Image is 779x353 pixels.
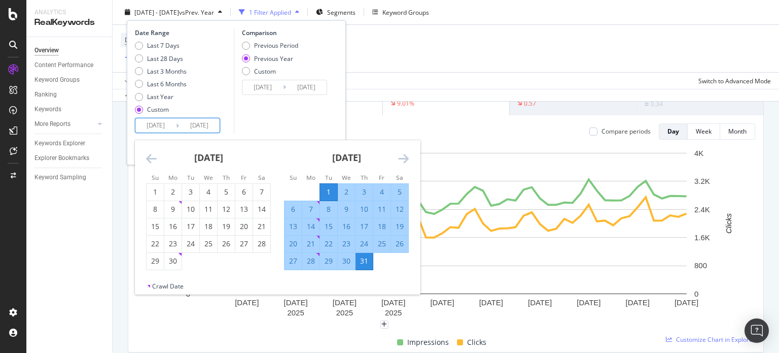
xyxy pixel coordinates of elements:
[373,204,391,214] div: 11
[333,298,357,307] text: [DATE]
[361,173,368,181] small: Th
[235,221,253,232] div: 20
[235,201,253,218] td: Choose Friday, June 13, 2025 as your check-out date. It’s available.
[242,41,298,50] div: Previous Period
[147,105,169,114] div: Custom
[136,148,748,325] div: A chart.
[135,105,187,114] div: Custom
[182,201,200,218] td: Choose Tuesday, June 10, 2025 as your check-out date. It’s available.
[338,204,355,214] div: 9
[200,221,217,232] div: 18
[200,239,217,249] div: 25
[285,256,302,266] div: 27
[397,99,414,108] div: 9.01%
[320,187,337,197] div: 1
[121,52,161,64] button: Add Filter
[407,336,449,348] span: Impressions
[34,8,104,17] div: Analytics
[242,80,283,94] input: Start Date
[391,218,409,235] td: Selected. Saturday, July 19, 2025
[306,173,315,181] small: Mo
[373,218,391,235] td: Selected. Friday, July 18, 2025
[147,256,164,266] div: 29
[253,204,270,214] div: 14
[235,298,259,307] text: [DATE]
[34,172,86,183] div: Keyword Sampling
[235,218,253,235] td: Choose Friday, June 20, 2025 as your check-out date. It’s available.
[320,221,337,232] div: 15
[467,336,486,348] span: Clicks
[152,282,184,291] div: Crawl Date
[651,100,663,108] div: 0.34
[235,183,253,201] td: Choose Friday, June 6, 2025 as your check-out date. It’s available.
[320,218,338,235] td: Selected. Tuesday, July 15, 2025
[320,183,338,201] td: Selected as start date. Tuesday, July 1, 2025
[147,41,180,50] div: Last 7 Days
[285,235,302,252] td: Selected. Sunday, July 20, 2025
[290,173,297,181] small: Su
[34,45,105,56] a: Overview
[218,204,235,214] div: 12
[200,218,218,235] td: Choose Wednesday, June 18, 2025 as your check-out date. It’s available.
[373,183,391,201] td: Selected. Friday, July 4, 2025
[302,221,320,232] div: 14
[373,187,391,197] div: 4
[168,173,178,181] small: Mo
[147,201,164,218] td: Choose Sunday, June 8, 2025 as your check-out date. It’s available.
[285,252,302,270] td: Selected. Sunday, July 27, 2025
[253,187,270,197] div: 7
[34,119,70,130] div: More Reports
[601,127,651,136] div: Compare periods
[694,149,703,157] text: 4K
[720,123,755,140] button: Month
[694,290,698,298] text: 0
[204,173,213,181] small: We
[398,152,409,165] div: Move forward to switch to the next month.
[285,201,302,218] td: Selected. Sunday, July 6, 2025
[694,177,710,185] text: 3.2K
[223,173,230,181] small: Th
[528,298,552,307] text: [DATE]
[179,118,220,133] input: End Date
[179,8,214,16] span: vs Prev. Year
[242,54,298,62] div: Previous Year
[285,204,302,214] div: 6
[241,173,246,181] small: Fr
[242,67,298,75] div: Custom
[381,298,405,307] text: [DATE]
[164,201,182,218] td: Choose Monday, June 9, 2025 as your check-out date. It’s available.
[253,218,271,235] td: Choose Saturday, June 21, 2025 as your check-out date. It’s available.
[356,218,373,235] td: Selected. Thursday, July 17, 2025
[146,152,157,165] div: Move backward to switch to the previous month.
[338,239,355,249] div: 23
[356,183,373,201] td: Selected. Thursday, July 3, 2025
[253,239,270,249] div: 28
[391,183,409,201] td: Selected. Saturday, July 5, 2025
[284,298,307,307] text: [DATE]
[34,60,105,71] a: Content Performance
[391,221,408,232] div: 19
[698,76,771,85] div: Switch to Advanced Mode
[218,218,235,235] td: Choose Thursday, June 19, 2025 as your check-out date. It’s available.
[285,221,302,232] div: 13
[125,36,144,44] span: Device
[135,92,187,101] div: Last Year
[164,235,182,252] td: Choose Monday, June 23, 2025 as your check-out date. It’s available.
[338,187,355,197] div: 2
[147,235,164,252] td: Choose Sunday, June 22, 2025 as your check-out date. It’s available.
[164,256,182,266] div: 30
[242,28,330,37] div: Comparison
[200,235,218,252] td: Choose Wednesday, June 25, 2025 as your check-out date. It’s available.
[336,308,353,317] text: 2025
[147,67,187,75] div: Last 3 Months
[147,239,164,249] div: 22
[34,75,105,85] a: Keyword Groups
[302,201,320,218] td: Selected. Monday, July 7, 2025
[320,252,338,270] td: Selected. Tuesday, July 29, 2025
[249,8,291,16] div: 1 Filter Applied
[320,235,338,252] td: Selected. Tuesday, July 22, 2025
[391,204,408,214] div: 12
[164,252,182,270] td: Choose Monday, June 30, 2025 as your check-out date. It’s available.
[380,320,388,329] div: plus
[147,252,164,270] td: Choose Sunday, June 29, 2025 as your check-out date. It’s available.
